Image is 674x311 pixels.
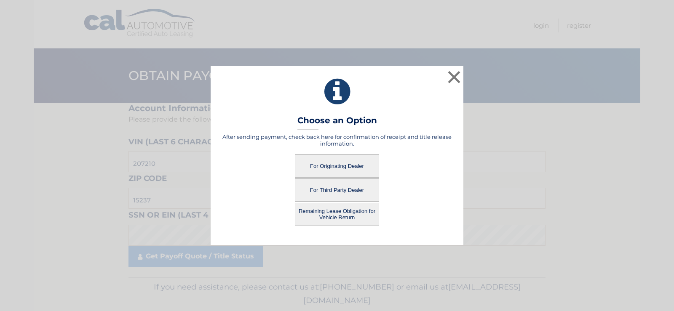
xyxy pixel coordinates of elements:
[295,178,379,202] button: For Third Party Dealer
[295,154,379,178] button: For Originating Dealer
[295,203,379,226] button: Remaining Lease Obligation for Vehicle Return
[446,69,463,85] button: ×
[297,115,377,130] h3: Choose an Option
[221,133,453,147] h5: After sending payment, check back here for confirmation of receipt and title release information.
